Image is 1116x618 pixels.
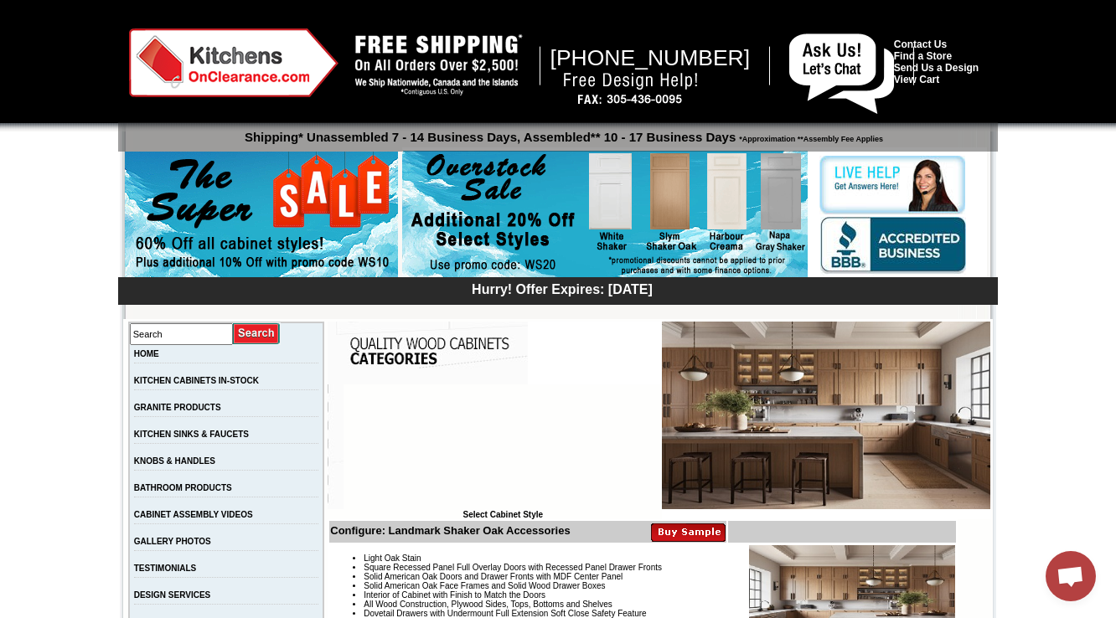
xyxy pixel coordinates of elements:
span: Light Oak Stain [364,554,421,563]
p: Shipping* Unassembled 7 - 14 Business Days, Assembled** 10 - 17 Business Days [127,122,998,144]
a: GALLERY PHOTOS [134,537,211,546]
a: GRANITE PRODUCTS [134,403,221,412]
img: Landmark Shaker Oak [662,322,990,509]
div: Hurry! Offer Expires: [DATE] [127,280,998,297]
a: KITCHEN CABINETS IN-STOCK [134,376,259,385]
a: BATHROOM PRODUCTS [134,483,232,492]
input: Submit [233,322,281,345]
b: Select Cabinet Style [462,510,543,519]
a: Send Us a Design [894,62,979,74]
span: Dovetail Drawers with Undermount Full Extension Soft Close Safety Feature [364,609,646,618]
a: KITCHEN SINKS & FAUCETS [134,430,249,439]
span: Square Recessed Panel Full Overlay Doors with Recessed Panel Drawer Fronts [364,563,662,572]
a: CABINET ASSEMBLY VIDEOS [134,510,253,519]
span: Solid American Oak Doors and Drawer Fronts with MDF Center Panel [364,572,623,581]
span: Solid American Oak Face Frames and Solid Wood Drawer Boxes [364,581,605,590]
a: View Cart [894,74,939,85]
img: Kitchens on Clearance Logo [129,28,338,97]
div: Open chat [1046,551,1096,601]
span: *Approximation **Assembly Fee Applies [736,131,883,143]
a: DESIGN SERVICES [134,590,211,600]
b: Configure: Landmark Shaker Oak Accessories [330,524,570,537]
span: Interior of Cabinet with Finish to Match the Doors [364,590,545,600]
a: Contact Us [894,39,947,50]
a: Find a Store [894,50,952,62]
a: HOME [134,349,159,358]
iframe: Browser incompatible [344,384,662,510]
span: [PHONE_NUMBER] [550,45,751,70]
a: KNOBS & HANDLES [134,456,215,466]
a: TESTIMONIALS [134,564,196,573]
span: All Wood Construction, Plywood Sides, Tops, Bottoms and Shelves [364,600,612,609]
